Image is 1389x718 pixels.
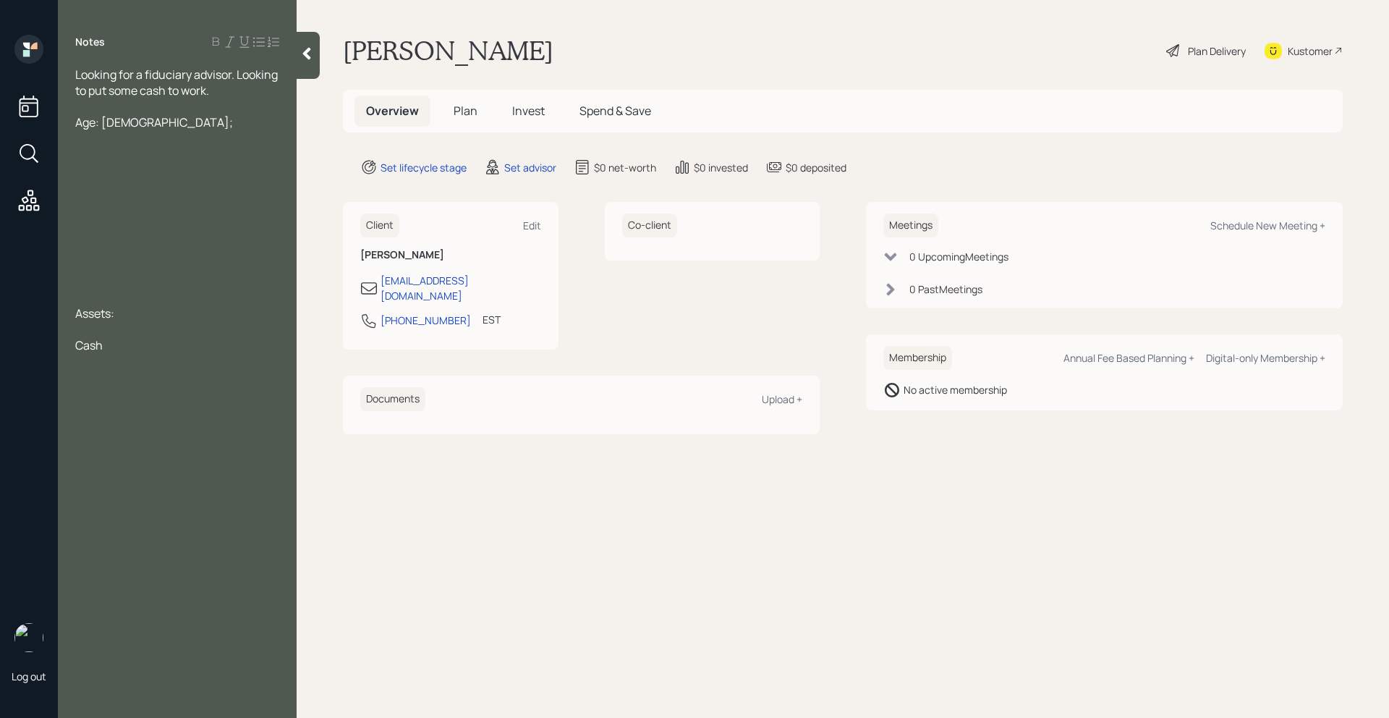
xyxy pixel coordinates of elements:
div: Set advisor [504,160,556,175]
h6: Membership [883,346,952,370]
div: Kustomer [1288,43,1333,59]
h6: [PERSON_NAME] [360,249,541,261]
h6: Client [360,214,399,237]
span: Looking for a fiduciary advisor. Looking to put some cash to work. [75,67,280,98]
h1: [PERSON_NAME] [343,35,553,67]
h6: Meetings [883,214,938,237]
span: Overview [366,103,419,119]
div: 0 Past Meeting s [909,282,982,297]
label: Notes [75,35,105,49]
div: Schedule New Meeting + [1210,219,1325,232]
div: [EMAIL_ADDRESS][DOMAIN_NAME] [381,273,541,303]
div: Log out [12,670,46,683]
div: Upload + [762,392,802,406]
div: $0 net-worth [594,160,656,175]
h6: Documents [360,387,425,411]
div: Set lifecycle stage [381,160,467,175]
img: retirable_logo.png [14,623,43,652]
div: [PHONE_NUMBER] [381,313,471,328]
div: EST [483,312,501,327]
div: Edit [523,219,541,232]
span: Spend & Save [579,103,651,119]
span: Age: [DEMOGRAPHIC_DATA]; [75,114,233,130]
h6: Co-client [622,214,677,237]
span: Plan [454,103,477,119]
div: Annual Fee Based Planning + [1063,351,1194,365]
div: $0 deposited [786,160,846,175]
div: 0 Upcoming Meeting s [909,249,1008,264]
span: Invest [512,103,545,119]
span: Cash [75,337,103,353]
div: $0 invested [694,160,748,175]
div: Digital-only Membership + [1206,351,1325,365]
div: Plan Delivery [1188,43,1246,59]
span: Assets: [75,305,114,321]
div: No active membership [904,382,1007,397]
